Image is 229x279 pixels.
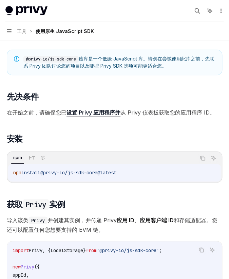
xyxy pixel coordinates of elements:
font: 纱 [41,155,45,160]
span: } [83,247,86,253]
span: , { [42,247,51,253]
font: 使用原生 JavaScript SDK [36,28,94,34]
font: 并创建其实例，并传递 Privy [47,216,117,223]
img: 灯光标志 [5,6,47,16]
button: 复制代码块中的内容 [198,154,207,162]
font: 在开始之前，请确保您已 [7,109,66,116]
span: ; [159,247,162,253]
span: from [86,247,97,253]
font: 应用客户端 ID [140,216,174,223]
span: ({ [34,263,40,269]
span: LocalStorage [51,247,83,253]
span: '@privy-io/js-sdk-core' [97,247,159,253]
font: 应用 ID [117,216,134,223]
span: npm [13,170,21,176]
font: 安装 [7,134,23,144]
span: import [13,247,29,253]
font: 、 [134,216,140,223]
font: 实例 [49,199,65,209]
span: appId [13,272,26,278]
font: npm [13,155,22,160]
font: 从 Privy 仪表板获取您的应用程序 ID。 [120,109,215,116]
span: install [21,170,40,176]
button: 询问人工智能 [208,245,216,254]
span: Privy [21,263,34,269]
button: 复制代码块中的内容 [197,245,206,254]
span: new [13,263,21,269]
span: Privy [29,247,42,253]
font: 获取 [7,199,23,209]
span: , [26,272,29,278]
code: Privy [28,216,47,224]
button: 更多操作 [217,6,224,16]
code: Privy [23,199,49,210]
span: @privy-io/js-sdk-core@latest [40,170,116,176]
a: 设置 Privy 应用程序并 [66,109,120,116]
code: @privy-io/js-sdk-core [23,56,79,63]
font: 该库是一个低级 JavaScript 库。请勿在尝试使用此库之前，先联系 Privy 团队讨论您的项目以及哪些 Privy SDK 选项可能更适合您。 [23,56,214,69]
font: 先决条件 [7,92,39,102]
font: 下午 [27,155,36,160]
button: 询问人工智能 [209,154,218,162]
svg: 笔记 [14,56,19,62]
font: 工具 [17,28,26,34]
font: 导入该类 [7,216,28,223]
